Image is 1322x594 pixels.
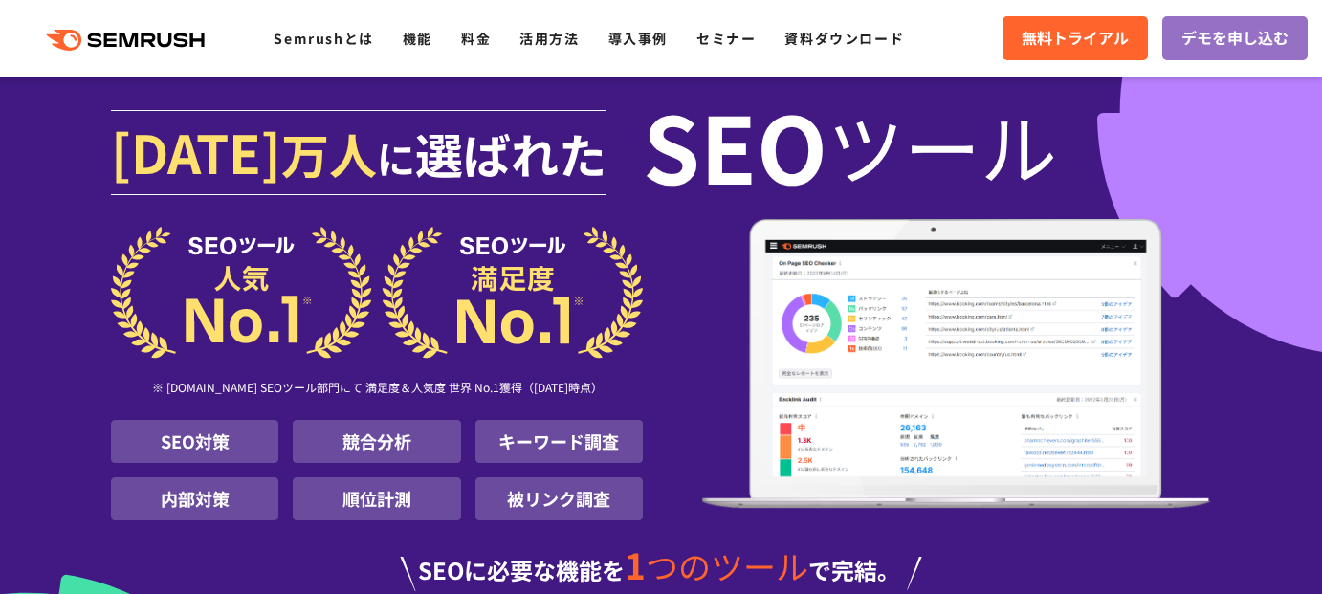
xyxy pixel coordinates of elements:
[293,477,460,520] li: 順位計測
[403,29,432,48] a: 機能
[808,553,900,586] span: で完結。
[111,359,643,420] div: ※ [DOMAIN_NAME] SEOツール部門にて 満足度＆人気度 世界 No.1獲得（[DATE]時点）
[461,29,491,48] a: 料金
[519,29,579,48] a: 活用方法
[377,130,415,186] span: に
[415,119,606,187] span: 選ばれた
[281,119,377,187] span: 万人
[1022,26,1129,51] span: 無料トライアル
[274,29,373,48] a: Semrushとは
[696,29,756,48] a: セミナー
[646,542,808,589] span: つのツール
[827,107,1057,184] span: ツール
[1181,26,1289,51] span: デモを申し込む
[625,539,646,590] span: 1
[1162,16,1308,60] a: デモを申し込む
[475,420,643,463] li: キーワード調査
[111,420,278,463] li: SEO対策
[111,477,278,520] li: 内部対策
[111,528,1211,591] div: SEOに必要な機能を
[1003,16,1148,60] a: 無料トライアル
[293,420,460,463] li: 競合分析
[475,477,643,520] li: 被リンク調査
[643,107,827,184] span: SEO
[111,113,281,189] span: [DATE]
[608,29,668,48] a: 導入事例
[784,29,904,48] a: 資料ダウンロード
